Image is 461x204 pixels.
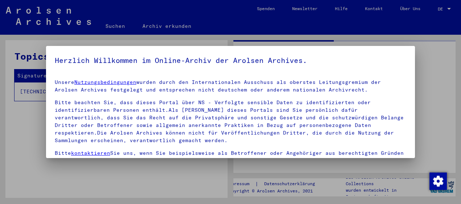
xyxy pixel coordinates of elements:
[55,55,406,66] h5: Herzlich Willkommen im Online-Archiv der Arolsen Archives.
[71,150,110,156] a: kontaktieren
[55,78,406,94] p: Unsere wurden durch den Internationalen Ausschuss als oberstes Leitungsgremium der Arolsen Archiv...
[74,79,136,85] a: Nutzungsbedingungen
[55,99,406,144] p: Bitte beachten Sie, dass dieses Portal über NS - Verfolgte sensible Daten zu identifizierten oder...
[429,173,447,190] img: Zustimmung ändern
[55,149,406,165] p: Bitte Sie uns, wenn Sie beispielsweise als Betroffener oder Angehöriger aus berechtigten Gründen ...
